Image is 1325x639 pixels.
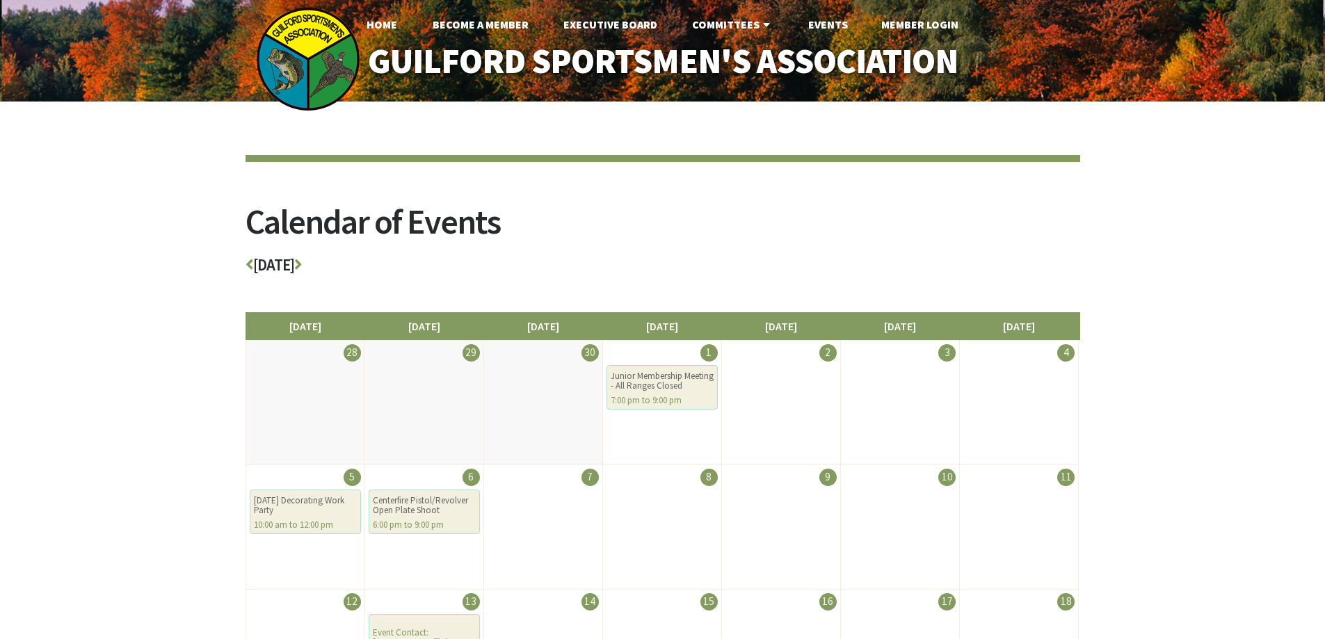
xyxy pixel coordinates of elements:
[364,312,484,340] li: [DATE]
[581,344,599,362] div: 30
[373,496,476,515] div: Centerfire Pistol/Revolver Open Plate Shoot
[483,312,603,340] li: [DATE]
[344,469,361,486] div: 5
[602,312,722,340] li: [DATE]
[344,344,361,362] div: 28
[421,10,540,38] a: Become A Member
[938,344,956,362] div: 3
[681,10,785,38] a: Committees
[246,204,1080,257] h2: Calendar of Events
[254,496,357,515] div: [DATE] Decorating Work Party
[338,32,987,91] a: Guilford Sportsmen's Association
[463,344,480,362] div: 29
[819,593,837,610] div: 16
[463,593,480,610] div: 13
[611,371,714,391] div: Junior Membership Meeting - All Ranges Closed
[700,469,718,486] div: 8
[581,469,599,486] div: 7
[819,344,837,362] div: 2
[819,469,837,486] div: 9
[581,593,599,610] div: 14
[344,593,361,610] div: 12
[246,312,365,340] li: [DATE]
[840,312,960,340] li: [DATE]
[938,469,956,486] div: 10
[959,312,1079,340] li: [DATE]
[721,312,841,340] li: [DATE]
[463,469,480,486] div: 6
[355,10,408,38] a: Home
[700,344,718,362] div: 1
[1057,593,1075,610] div: 18
[938,593,956,610] div: 17
[254,520,357,530] div: 10:00 am to 12:00 pm
[700,593,718,610] div: 15
[1057,344,1075,362] div: 4
[552,10,668,38] a: Executive Board
[797,10,859,38] a: Events
[1057,469,1075,486] div: 11
[246,257,1080,281] h3: [DATE]
[373,520,476,530] div: 6:00 pm to 9:00 pm
[611,396,714,405] div: 7:00 pm to 9:00 pm
[256,7,360,111] img: logo_sm.png
[870,10,970,38] a: Member Login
